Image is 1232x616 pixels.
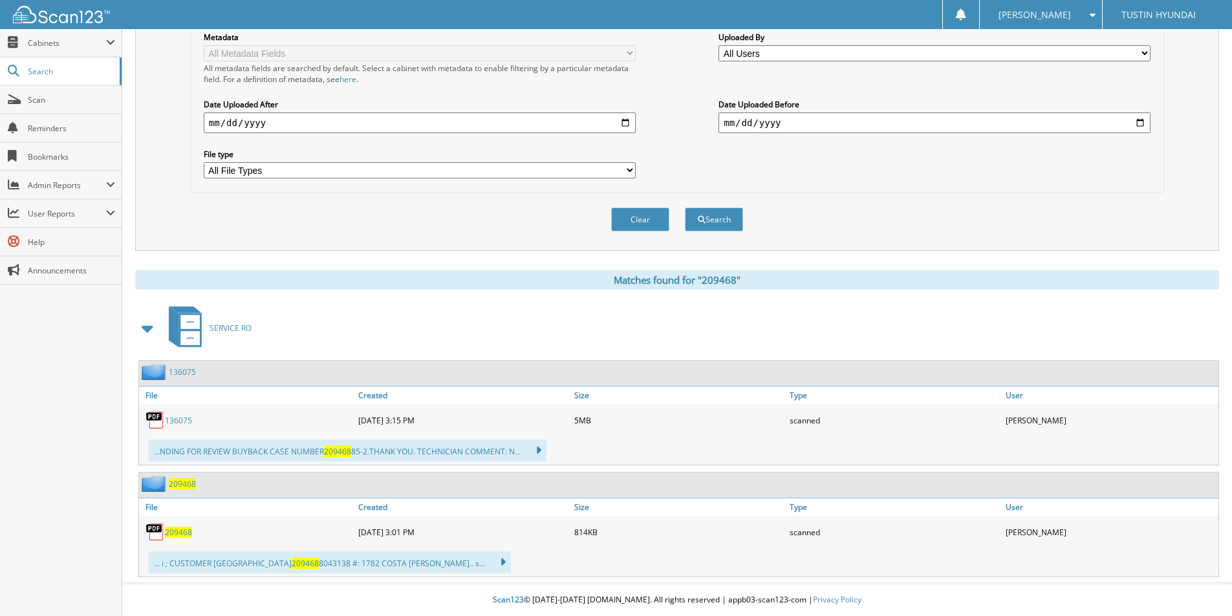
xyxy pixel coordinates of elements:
[28,94,115,105] span: Scan
[204,149,636,160] label: File type
[611,207,669,231] button: Clear
[1002,498,1218,516] a: User
[204,112,636,133] input: start
[146,522,165,542] img: PDF.png
[786,519,1002,545] div: scanned
[571,407,787,433] div: 5MB
[122,584,1232,616] div: © [DATE]-[DATE] [DOMAIN_NAME]. All rights reserved | appb03-scan123-com |
[28,37,106,48] span: Cabinets
[28,237,115,248] span: Help
[355,407,571,433] div: [DATE] 3:15 PM
[1002,519,1218,545] div: [PERSON_NAME]
[204,99,636,110] label: Date Uploaded After
[161,303,252,354] a: SERVICE RO
[786,498,1002,516] a: Type
[719,99,1151,110] label: Date Uploaded Before
[571,498,787,516] a: Size
[28,123,115,134] span: Reminders
[355,519,571,545] div: [DATE] 3:01 PM
[28,180,106,191] span: Admin Reports
[999,11,1071,19] span: [PERSON_NAME]
[139,498,355,516] a: File
[340,74,356,85] a: here
[1002,407,1218,433] div: [PERSON_NAME]
[786,407,1002,433] div: scanned
[786,387,1002,404] a: Type
[142,476,169,492] img: folder2.png
[324,446,351,457] span: 209468
[13,6,110,23] img: scan123-logo-white.svg
[28,265,115,276] span: Announcements
[142,364,169,380] img: folder2.png
[719,32,1151,43] label: Uploaded By
[719,112,1151,133] input: end
[139,387,355,404] a: File
[169,366,196,377] a: 136075
[210,323,252,334] span: SERVICE RO
[146,410,165,430] img: PDF.png
[292,558,319,569] span: 209468
[165,415,192,426] a: 136075
[813,594,861,605] a: Privacy Policy
[135,270,1219,290] div: Matches found for "209468"
[571,387,787,404] a: Size
[493,594,524,605] span: Scan123
[1002,387,1218,404] a: User
[28,151,115,162] span: Bookmarks
[149,551,511,573] div: ... i ; CUSTOMER [GEOGRAPHIC_DATA] 8043138 #: 1782 COSTA [PERSON_NAME].. s...
[571,519,787,545] div: 814KB
[149,440,546,462] div: ...NDING FOR REVIEW BUYBACK CASE NUMBER 85-2.THANK YOU. TECHNICIAN COMMENT: N...
[685,207,743,231] button: Search
[165,527,192,538] a: 209468
[204,32,636,43] label: Metadata
[355,387,571,404] a: Created
[204,63,636,85] div: All metadata fields are searched by default. Select a cabinet with metadata to enable filtering b...
[1121,11,1196,19] span: TUSTIN HYUNDAI
[28,66,113,77] span: Search
[355,498,571,516] a: Created
[169,478,196,489] a: 209468
[28,208,106,219] span: User Reports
